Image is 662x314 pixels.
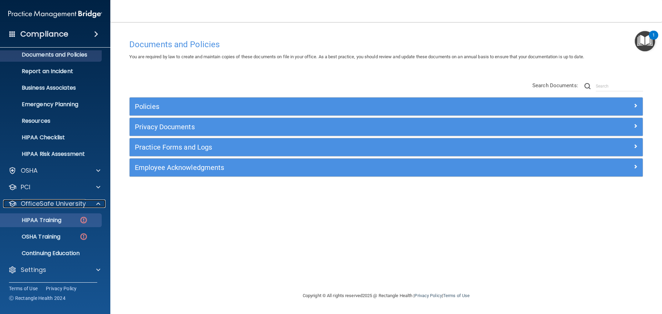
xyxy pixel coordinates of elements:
[135,101,638,112] a: Policies
[8,7,102,21] img: PMB logo
[4,101,99,108] p: Emergency Planning
[79,216,88,224] img: danger-circle.6113f641.png
[4,51,99,58] p: Documents and Policies
[596,81,643,91] input: Search
[21,166,38,175] p: OSHA
[652,35,655,44] div: 1
[21,266,46,274] p: Settings
[21,200,86,208] p: OfficeSafe University
[135,103,509,110] h5: Policies
[4,118,99,124] p: Resources
[635,31,655,51] button: Open Resource Center, 1 new notification
[9,295,66,302] span: Ⓒ Rectangle Health 2024
[135,121,638,132] a: Privacy Documents
[4,217,61,224] p: HIPAA Training
[79,232,88,241] img: danger-circle.6113f641.png
[21,183,30,191] p: PCI
[4,250,99,257] p: Continuing Education
[135,123,509,131] h5: Privacy Documents
[443,293,470,298] a: Terms of Use
[414,293,442,298] a: Privacy Policy
[8,166,100,175] a: OSHA
[46,285,77,292] a: Privacy Policy
[532,82,578,89] span: Search Documents:
[260,285,512,307] div: Copyright © All rights reserved 2025 @ Rectangle Health | |
[4,151,99,158] p: HIPAA Risk Assessment
[4,134,99,141] p: HIPAA Checklist
[129,54,584,59] span: You are required by law to create and maintain copies of these documents on file in your office. ...
[135,142,638,153] a: Practice Forms and Logs
[8,266,100,274] a: Settings
[4,84,99,91] p: Business Associates
[9,285,38,292] a: Terms of Use
[135,143,509,151] h5: Practice Forms and Logs
[4,68,99,75] p: Report an Incident
[8,183,100,191] a: PCI
[135,164,509,171] h5: Employee Acknowledgments
[584,83,591,89] img: ic-search.3b580494.png
[20,29,68,39] h4: Compliance
[135,162,638,173] a: Employee Acknowledgments
[4,233,60,240] p: OSHA Training
[8,200,100,208] a: OfficeSafe University
[129,40,643,49] h4: Documents and Policies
